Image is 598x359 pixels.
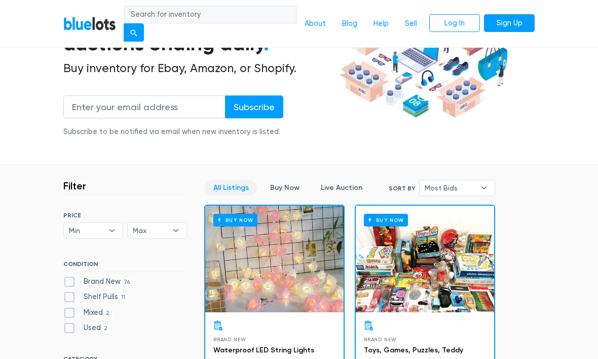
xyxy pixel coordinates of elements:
[213,346,314,354] a: Waterproof LED String Lights
[312,180,371,195] a: Live Auction
[63,212,187,219] h6: PRICE
[121,278,133,286] span: 76
[205,206,344,312] a: Buy Now
[334,14,365,34] a: Blog
[63,61,337,76] h2: Buy inventory for Ebay, Amazon, or Shopify.
[63,307,113,318] label: Mixed
[118,293,129,302] span: 11
[429,14,480,32] a: Log In
[63,322,111,334] label: Used
[103,309,113,317] span: 2
[389,184,415,193] label: Sort By
[356,206,494,312] a: Buy Now
[63,16,116,31] a: BlueLots
[63,276,133,287] label: Brand New
[365,14,397,34] a: Help
[205,180,257,195] a: All Listings
[473,180,495,195] b: ▾
[101,325,111,333] span: 2
[101,223,123,238] b: ▾
[133,223,167,238] span: Max
[69,223,103,238] span: Min
[63,291,129,303] label: Shelf Pulls
[364,214,408,226] h6: Buy Now
[364,337,397,342] span: Brand New
[63,95,226,118] input: Enter your email address
[213,214,257,226] h6: Buy Now
[124,6,296,24] input: Search for inventory
[296,14,334,34] a: About
[63,180,86,192] h3: Filter
[425,180,475,195] span: Most Bids
[484,14,535,32] a: Sign Up
[63,260,187,272] h6: CONDITION
[397,14,425,34] a: Sell
[261,180,308,195] a: Buy Now
[225,95,283,118] input: Subscribe
[213,337,246,342] span: Brand New
[165,223,186,238] b: ▾
[63,126,283,138] div: Subscribe to be notified via email when new inventory is listed.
